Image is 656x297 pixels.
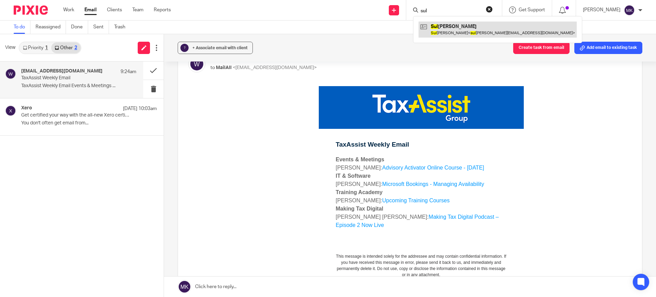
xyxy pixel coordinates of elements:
strong: Making Tax Digital [125,120,173,125]
input: Search [420,8,481,14]
a: Upcoming Training Courses [172,111,239,117]
h4: [EMAIL_ADDRESS][DOMAIN_NAME] [21,68,102,74]
p: This message is intended solely for the addressee and may contain confidential information. If yo... [125,167,296,192]
img: svg%3E [5,68,16,79]
p: [PERSON_NAME] [PERSON_NAME]: [125,127,296,143]
a: Done [71,21,88,34]
p: For full details of the TaxAssist company that sent this email please contact the sender. [125,216,296,222]
span: <[EMAIL_ADDRESS][DOMAIN_NAME]> [233,65,317,70]
a: Clients [107,6,122,13]
button: Add email to existing task [574,42,642,54]
p: 9:24am [121,68,136,75]
strong: IT & Software [125,87,160,93]
button: ? + Associate email with client [178,42,253,54]
a: To do [14,21,30,34]
a: Other2 [51,42,80,53]
img: svg%3E [5,105,16,116]
p: [PERSON_NAME]: [125,110,296,119]
a: Microsoft Bookings - Managing Availability [172,95,274,101]
h1: TaxAssist Weekly Email [125,55,296,63]
p: Although we have taken reasonable precautions to ensure no viruses are present in this email, we ... [125,192,296,216]
p: [DATE] 10:03am [123,105,157,112]
div: ? [180,44,189,52]
a: Making Tax Digital Podcast – Episode 2 Now Live [125,128,288,142]
p: You don't often get email from... [21,120,157,126]
a: Email [84,6,97,13]
p: TaxAssist Weekly Email Events & Meetings ... [21,83,136,89]
a: Trash [114,21,131,34]
p: [PERSON_NAME]: [125,94,296,102]
a: Reports [154,6,171,13]
img: svg%3E [188,55,205,72]
strong: Events & Meetings [125,70,174,76]
button: Create task from email [513,42,570,54]
span: to [210,65,215,70]
p: TaxAssist Weekly Email [21,75,113,81]
strong: Training Academy [125,103,172,109]
p: [PERSON_NAME]: [125,78,296,86]
a: Priority1 [19,42,51,53]
div: 2 [74,45,77,50]
span: View [5,44,15,51]
span: + Associate email with client [192,46,248,50]
div: 1 [45,45,48,50]
button: Clear [486,6,493,13]
a: Advisory Activator Online Course - [DATE] [172,79,274,84]
span: MailAll [216,65,232,70]
img: svg%3E [624,5,635,16]
a: Reassigned [36,21,66,34]
p: Get certified your way with the all-new Xero certification [21,112,130,118]
a: Work [63,6,74,13]
h4: Xero [21,105,32,111]
img: Pixie [14,5,48,15]
span: Get Support [519,8,545,12]
a: Team [132,6,143,13]
p: [PERSON_NAME] [583,6,620,13]
a: Sent [93,21,109,34]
